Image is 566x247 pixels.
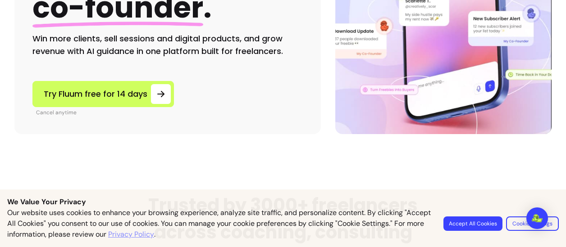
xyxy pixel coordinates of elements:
[32,32,303,58] h2: Win more clients, sell sessions and digital products, and grow revenue with AI guidance in one pl...
[506,216,559,231] button: Cookie Settings
[443,216,502,231] button: Accept All Cookies
[44,88,147,100] span: Try Fluum free for 14 days
[36,109,174,116] p: Cancel anytime
[108,229,154,240] a: Privacy Policy
[7,207,433,240] p: Our website uses cookies to enhance your browsing experience, analyze site traffic, and personali...
[526,207,548,229] div: Open Intercom Messenger
[7,197,559,207] p: We Value Your Privacy
[32,81,174,107] a: Try Fluum free for 14 days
